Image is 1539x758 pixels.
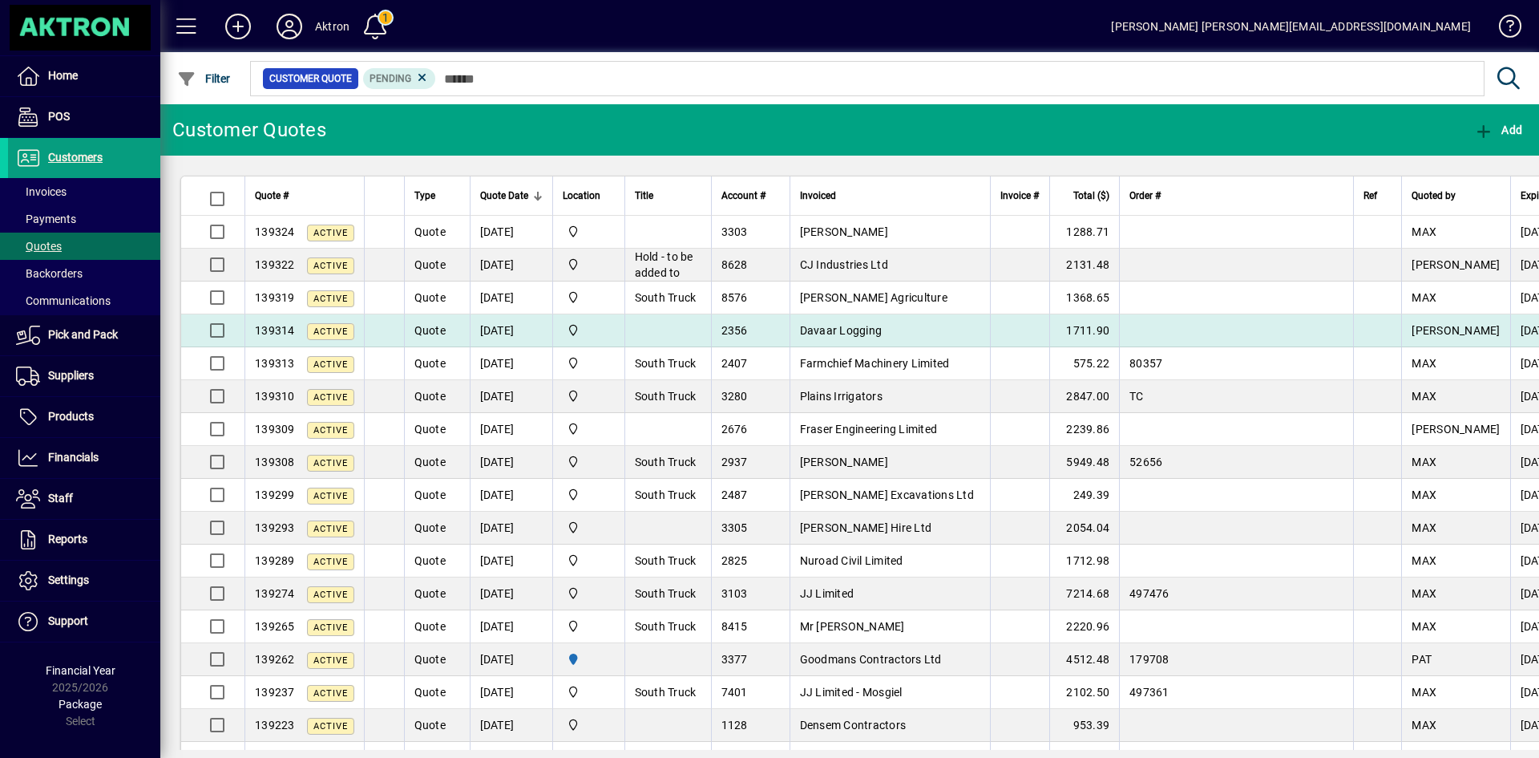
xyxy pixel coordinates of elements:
[563,223,615,241] span: Central
[8,315,160,355] a: Pick and Pack
[8,520,160,560] a: Reports
[315,14,349,39] div: Aktron
[800,423,938,436] span: Fraser Engineering Limited
[8,205,160,233] a: Payments
[470,446,552,479] td: [DATE]
[563,618,615,635] span: Central
[721,587,748,600] span: 3103
[313,557,348,567] span: Active
[1412,653,1432,666] span: PAT
[563,486,615,504] span: Central
[1129,187,1161,205] span: Order #
[800,456,888,468] span: [PERSON_NAME]
[172,117,326,143] div: Customer Quotes
[480,187,543,205] div: Quote Date
[800,488,974,501] span: [PERSON_NAME] Excavations Ltd
[8,356,160,396] a: Suppliers
[470,709,552,742] td: [DATE]
[1049,545,1119,578] td: 1712.98
[313,688,348,699] span: Active
[1129,390,1144,403] span: TC
[48,614,88,627] span: Support
[1049,413,1119,446] td: 2239.86
[255,258,295,271] span: 139322
[721,719,748,732] span: 1128
[414,390,446,403] span: Quote
[1129,357,1162,370] span: 80357
[721,390,748,403] span: 3280
[8,438,160,478] a: Financials
[414,423,446,436] span: Quote
[414,653,446,666] span: Quote
[48,328,118,341] span: Pick and Pack
[635,686,697,699] span: South Truck
[48,110,70,123] span: POS
[721,423,748,436] span: 2676
[370,73,411,84] span: Pending
[255,324,295,337] span: 139314
[1049,314,1119,347] td: 1711.90
[48,533,87,545] span: Reports
[1049,643,1119,676] td: 4512.48
[1363,187,1392,205] div: Ref
[8,233,160,260] a: Quotes
[177,72,231,85] span: Filter
[46,664,115,677] span: Financial Year
[255,291,295,304] span: 139319
[1412,390,1436,403] span: MAX
[470,282,552,314] td: [DATE]
[414,686,446,699] span: Quote
[1049,610,1119,643] td: 2220.96
[563,420,615,438] span: Central
[470,479,552,512] td: [DATE]
[1049,578,1119,610] td: 7214.68
[563,322,615,339] span: Central
[1049,216,1119,249] td: 1288.71
[269,71,352,87] span: Customer Quote
[59,698,102,711] span: Package
[48,574,89,586] span: Settings
[414,291,446,304] span: Quote
[255,187,289,205] span: Quote #
[8,56,160,96] a: Home
[212,12,264,41] button: Add
[414,719,446,732] span: Quote
[48,451,99,464] span: Financials
[313,392,348,403] span: Active
[800,620,905,633] span: Mr [PERSON_NAME]
[563,256,615,274] span: Central
[1487,3,1519,55] a: Knowledge Base
[173,64,235,93] button: Filter
[480,187,528,205] span: Quote Date
[255,620,295,633] span: 139265
[470,676,552,709] td: [DATE]
[563,187,600,205] span: Location
[313,228,348,238] span: Active
[563,716,615,734] span: Central
[1049,479,1119,512] td: 249.39
[1000,187,1039,205] span: Invoice #
[635,554,697,567] span: South Truck
[800,686,903,699] span: JJ Limited - Mosgiel
[721,258,748,271] span: 8628
[414,587,446,600] span: Quote
[313,524,348,534] span: Active
[1412,456,1436,468] span: MAX
[1363,187,1377,205] span: Ref
[1049,512,1119,545] td: 2054.04
[1049,249,1119,282] td: 2131.48
[470,512,552,545] td: [DATE]
[255,521,295,534] span: 139293
[255,225,295,238] span: 139324
[635,357,697,370] span: South Truck
[414,521,446,534] span: Quote
[563,651,615,668] span: HAMILTON
[16,240,62,253] span: Quotes
[470,643,552,676] td: [DATE]
[470,314,552,347] td: [DATE]
[1412,686,1436,699] span: MAX
[800,390,883,403] span: Plains Irrigators
[264,12,315,41] button: Profile
[721,653,748,666] span: 3377
[48,69,78,82] span: Home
